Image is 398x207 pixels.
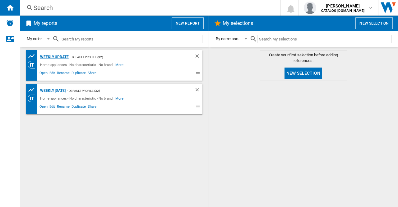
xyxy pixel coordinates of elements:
input: Search My reports [60,35,202,43]
h2: My reports [32,17,58,29]
div: Weekly update [39,53,69,61]
span: Create your first selection before adding references. [260,52,347,64]
div: Home appliances - No characteristic - No brand [39,95,115,102]
div: Category View [28,95,39,102]
b: CATALOG [DOMAIN_NAME] [321,9,364,13]
div: Product prices grid [28,86,39,94]
div: By name asc. [216,36,239,41]
div: Home appliances - No characteristic - No brand [39,61,115,68]
span: Rename [56,70,70,78]
span: Edit [49,104,56,111]
span: Share [87,104,98,111]
span: Rename [56,104,70,111]
span: More [115,61,124,68]
div: My order [27,36,42,41]
span: [PERSON_NAME] [321,3,364,9]
div: Product prices grid [28,52,39,60]
h2: My selections [221,17,254,29]
span: Duplicate [71,104,87,111]
img: alerts-logo.svg [6,19,14,27]
button: New selection [285,68,322,79]
div: - Default profile (32) [69,53,182,61]
span: Open [39,70,49,78]
span: Share [87,70,98,78]
span: More [115,95,124,102]
button: New selection [355,17,393,29]
div: - Default profile (32) [66,87,182,95]
button: New report [172,17,204,29]
div: Weekly [DATE] [39,87,66,95]
div: Delete [194,87,202,95]
span: Duplicate [71,70,87,78]
div: Search [34,3,264,12]
img: profile.jpg [304,2,316,14]
span: Open [39,104,49,111]
input: Search My selections [257,35,391,43]
div: Delete [194,53,202,61]
div: Category View [28,61,39,68]
span: Edit [49,70,56,78]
